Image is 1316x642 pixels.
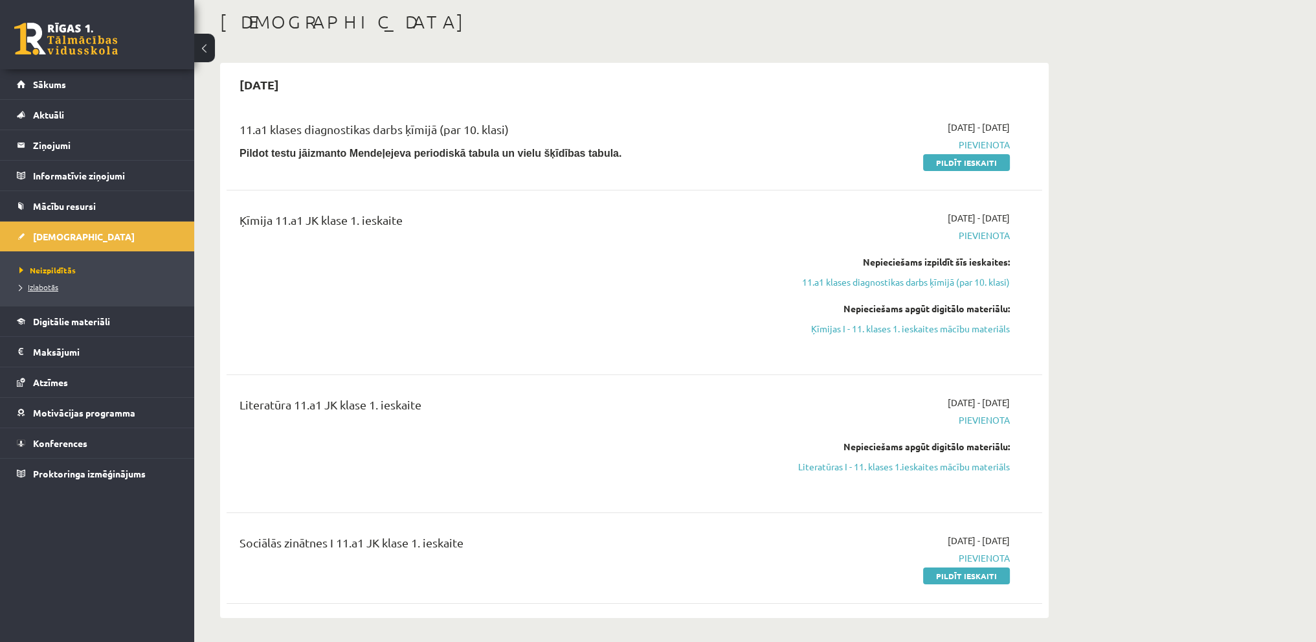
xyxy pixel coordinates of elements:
a: Literatūras I - 11. klases 1.ieskaites mācību materiāls [766,460,1010,474]
div: Ķīmija 11.a1 JK klase 1. ieskaite [240,211,746,235]
a: Aktuāli [17,100,178,130]
legend: Informatīvie ziņojumi [33,161,178,190]
span: Pievienota [766,413,1010,427]
span: Digitālie materiāli [33,315,110,327]
span: Proktoringa izmēģinājums [33,468,146,479]
a: Pildīt ieskaiti [923,567,1010,584]
div: 11.a1 klases diagnostikas darbs ķīmijā (par 10. klasi) [240,120,746,144]
span: [DATE] - [DATE] [948,534,1010,547]
span: Pievienota [766,138,1010,152]
span: [DATE] - [DATE] [948,120,1010,134]
h1: [DEMOGRAPHIC_DATA] [220,11,1049,33]
a: Izlabotās [19,281,181,293]
span: [DEMOGRAPHIC_DATA] [33,231,135,242]
span: Pievienota [766,229,1010,242]
a: Sākums [17,69,178,99]
a: Motivācijas programma [17,398,178,428]
span: [DATE] - [DATE] [948,396,1010,409]
a: Rīgas 1. Tālmācības vidusskola [14,23,118,55]
div: Sociālās zinātnes I 11.a1 JK klase 1. ieskaite [240,534,746,558]
h2: [DATE] [227,69,292,100]
a: Mācību resursi [17,191,178,221]
a: Ķīmijas I - 11. klases 1. ieskaites mācību materiāls [766,322,1010,336]
a: Neizpildītās [19,264,181,276]
b: Pildot testu jāizmanto Mendeļejeva periodiskā tabula un vielu šķīdības tabula. [240,148,621,159]
a: Konferences [17,428,178,458]
span: [DATE] - [DATE] [948,211,1010,225]
span: Aktuāli [33,109,64,120]
div: Literatūra 11.a1 JK klase 1. ieskaite [240,396,746,420]
span: Motivācijas programma [33,407,135,418]
span: Pievienota [766,551,1010,565]
span: Atzīmes [33,376,68,388]
a: 11.a1 klases diagnostikas darbs ķīmijā (par 10. klasi) [766,275,1010,289]
a: Informatīvie ziņojumi [17,161,178,190]
div: Nepieciešams apgūt digitālo materiālu: [766,302,1010,315]
legend: Maksājumi [33,337,178,367]
span: Izlabotās [19,282,58,292]
div: Nepieciešams izpildīt šīs ieskaites: [766,255,1010,269]
a: Ziņojumi [17,130,178,160]
div: Nepieciešams apgūt digitālo materiālu: [766,440,1010,453]
a: Proktoringa izmēģinājums [17,459,178,488]
a: [DEMOGRAPHIC_DATA] [17,222,178,251]
span: Sākums [33,78,66,90]
span: Konferences [33,437,87,449]
a: Atzīmes [17,367,178,397]
span: Mācību resursi [33,200,96,212]
span: Neizpildītās [19,265,76,275]
a: Digitālie materiāli [17,306,178,336]
a: Maksājumi [17,337,178,367]
legend: Ziņojumi [33,130,178,160]
a: Pildīt ieskaiti [923,154,1010,171]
